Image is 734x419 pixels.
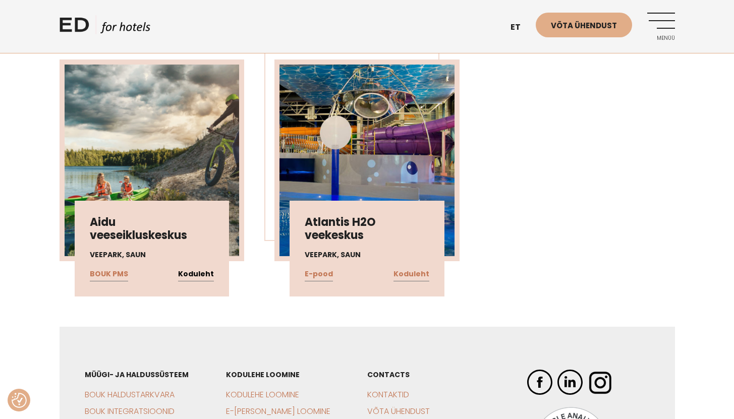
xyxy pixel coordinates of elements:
img: ED Hotels Facebook [527,370,552,395]
h3: Atlantis H2O veekeskus [305,216,429,243]
h3: CONTACTS [367,370,473,380]
a: Koduleht [178,268,214,281]
a: Menüü [647,13,675,40]
img: ED Hotels Instagram [588,370,613,395]
a: E-pood [305,268,333,281]
img: Atlantis-H2O-e-pood-450x450.jpg [279,65,455,256]
a: ED HOTELS [60,15,150,40]
a: BOUK Integratsioonid [85,405,175,417]
h4: Veepark, saun [305,250,429,260]
span: Menüü [647,35,675,41]
a: Kontaktid [367,389,409,400]
a: et [505,15,536,40]
img: Screenshot-2024-07-04-at-14.51.26-450x450.png [65,65,240,256]
a: E-[PERSON_NAME] loomine [226,405,330,417]
button: Nõusolekueelistused [12,393,27,408]
h3: Aidu veeseikluskeskus [90,216,214,243]
h3: Kodulehe loomine [226,370,332,380]
a: BOUK PMS [90,268,128,281]
h3: Müügi- ja haldussüsteem [85,370,191,380]
a: Võta ühendust [536,13,632,37]
a: Kodulehe loomine [226,389,299,400]
img: Revisit consent button [12,393,27,408]
a: BOUK Haldustarkvara [85,389,175,400]
a: Koduleht [393,268,429,281]
a: Võta ühendust [367,405,430,417]
h4: Veepark, saun [90,250,214,260]
img: ED Hotels LinkedIn [557,370,583,395]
